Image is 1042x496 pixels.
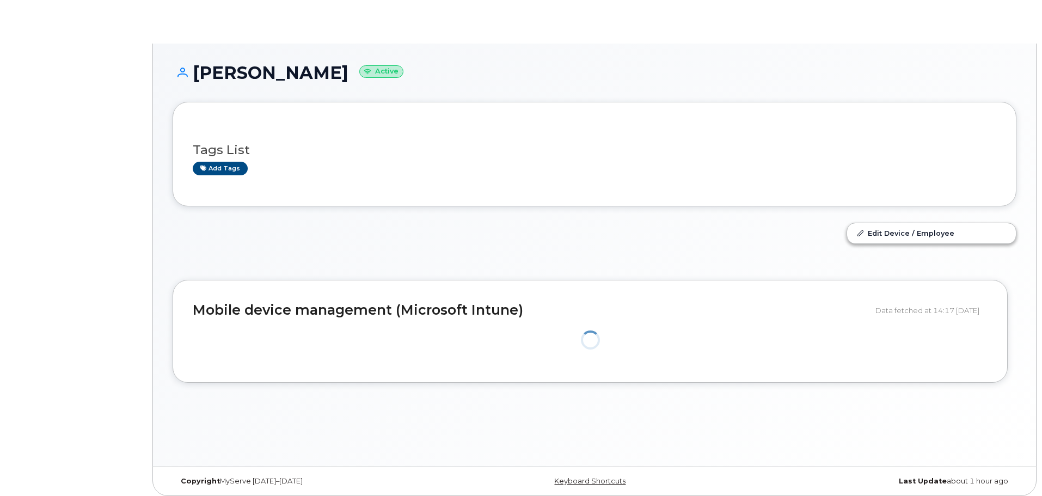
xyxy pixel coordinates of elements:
[193,143,996,157] h3: Tags List
[173,477,454,486] div: MyServe [DATE]–[DATE]
[554,477,626,485] a: Keyboard Shortcuts
[173,63,1016,82] h1: [PERSON_NAME]
[193,162,248,175] a: Add tags
[181,477,220,485] strong: Copyright
[735,477,1016,486] div: about 1 hour ago
[847,223,1016,243] a: Edit Device / Employee
[193,303,867,318] h2: Mobile device management (Microsoft Intune)
[899,477,947,485] strong: Last Update
[875,300,988,321] div: Data fetched at 14:17 [DATE]
[359,65,403,78] small: Active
